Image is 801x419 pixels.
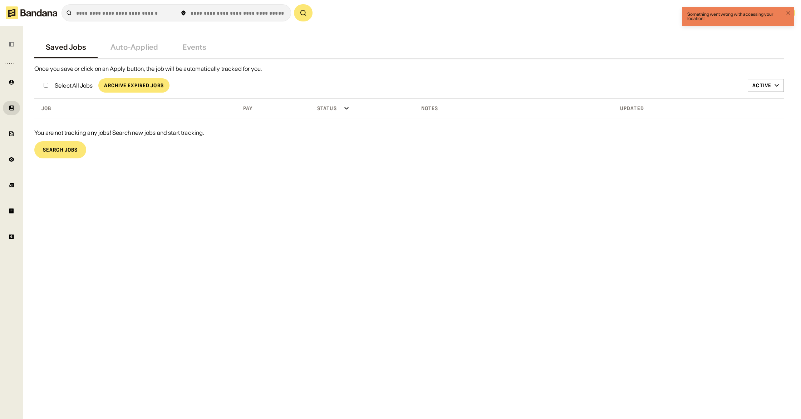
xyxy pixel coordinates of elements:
div: Active [752,82,771,89]
div: Click toggle to sort descending [617,103,698,114]
div: Saved Jobs [46,43,86,51]
div: Click toggle to sort descending [36,103,235,114]
div: Search Jobs [43,147,78,152]
div: Click toggle to sort descending [416,103,614,114]
div: Status [311,105,337,112]
div: Events [182,43,206,51]
div: Pay [237,105,252,112]
div: Updated [617,105,644,112]
div: Click toggle to sort descending [311,103,413,114]
div: Click toggle to sort descending [237,103,309,114]
div: Auto-Applied [110,43,158,51]
div: Archive Expired Jobs [104,83,163,88]
div: Once you save or click on an Apply button, the job will be automatically tracked for you. [34,65,784,73]
div: Notes [416,105,438,112]
div: You are not tracking any jobs! Search new jobs and start tracking. [34,130,784,135]
div: Job [36,105,51,112]
div: Something went wrong with accessing your location! [687,12,784,21]
img: Bandana logotype [6,6,57,19]
button: close [786,10,791,17]
div: Select All Jobs [55,83,93,88]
